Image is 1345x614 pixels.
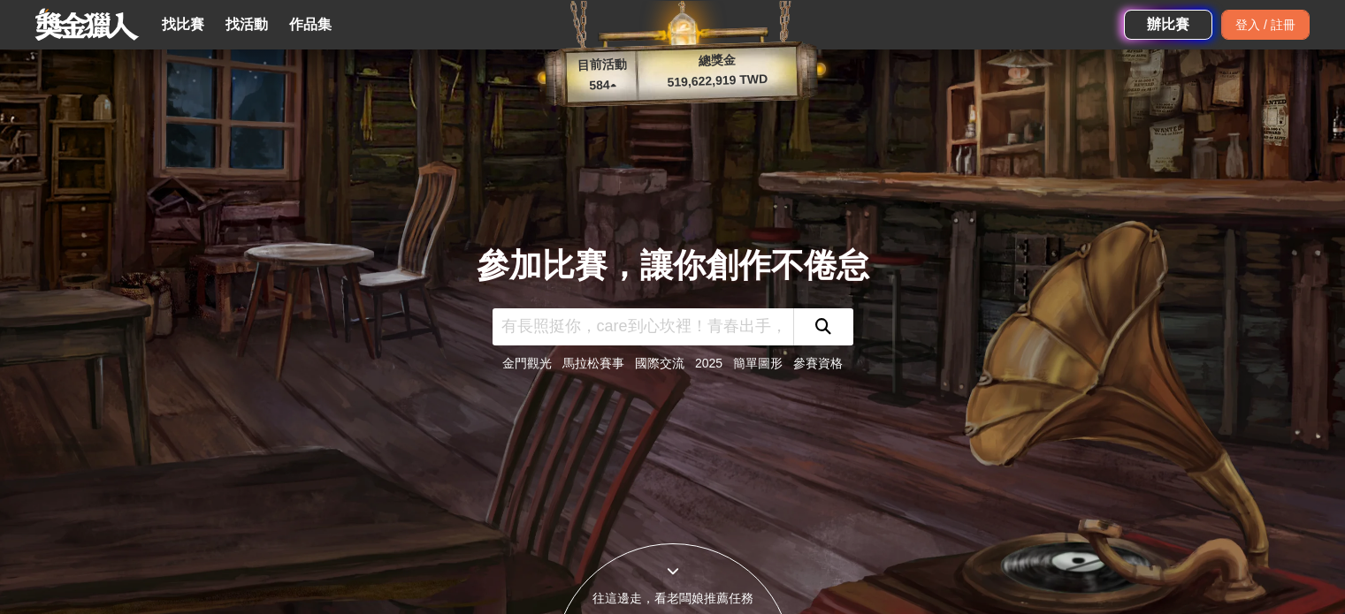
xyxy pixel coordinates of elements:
[477,241,869,291] div: 參加比賽，讓你創作不倦怠
[218,12,275,37] a: 找活動
[567,75,638,96] p: 584 ▴
[493,308,793,345] input: 有長照挺你，care到心坎裡！青春出手，拍出照顧 影音徵件活動
[638,69,798,93] p: 519,622,919 TWD
[635,356,684,370] a: 國際交流
[733,356,783,370] a: 簡單圖形
[1124,10,1212,40] a: 辦比賽
[282,12,339,37] a: 作品集
[554,589,791,608] div: 往這邊走，看老闆娘推薦任務
[695,356,722,370] a: 2025
[566,55,638,76] p: 目前活動
[562,356,624,370] a: 馬拉松賽事
[1221,10,1310,40] div: 登入 / 註冊
[637,49,797,72] p: 總獎金
[502,356,552,370] a: 金門觀光
[155,12,211,37] a: 找比賽
[793,356,843,370] a: 參賽資格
